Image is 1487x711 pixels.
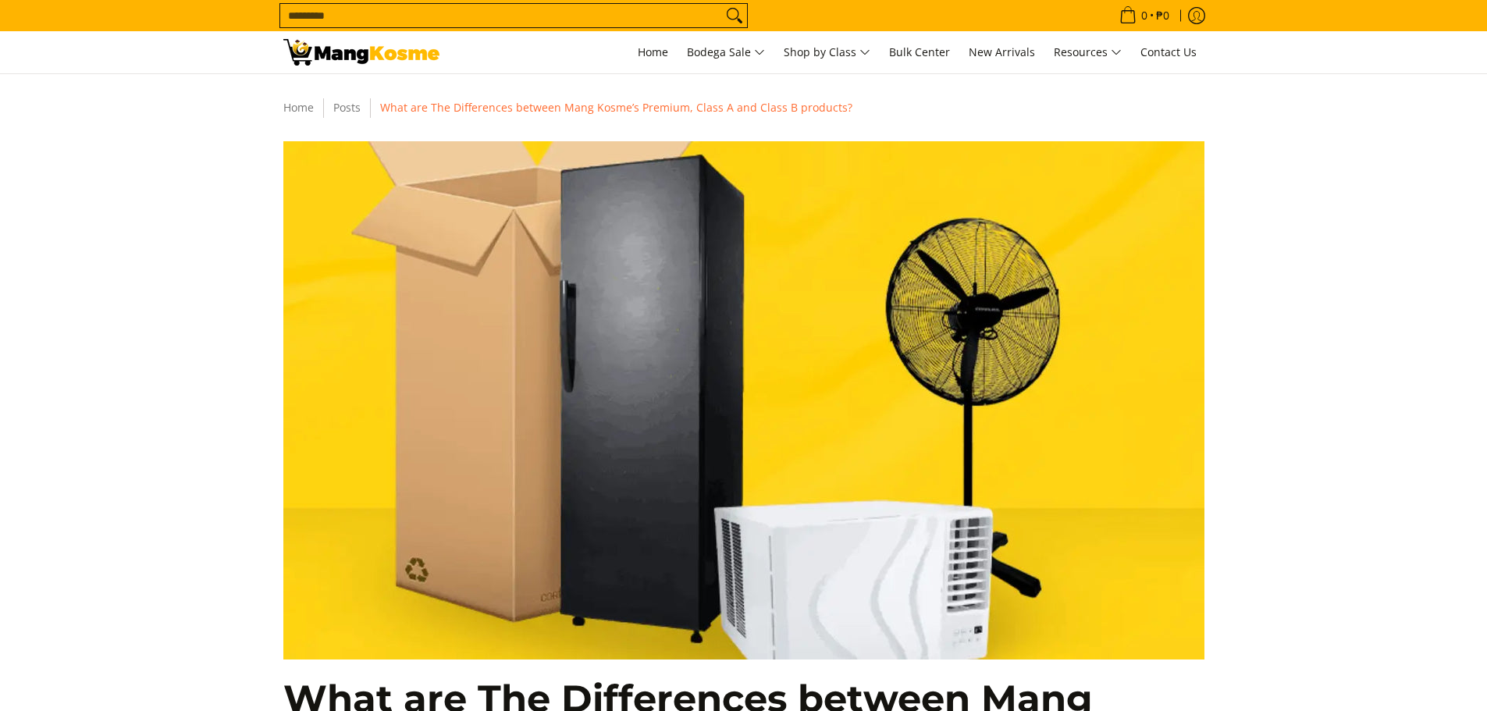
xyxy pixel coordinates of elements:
[687,43,765,62] span: Bodega Sale
[630,31,676,73] a: Home
[784,43,870,62] span: Shop by Class
[881,31,958,73] a: Bulk Center
[276,98,1212,118] nav: Breadcrumbs
[455,31,1204,73] nav: Main Menu
[969,44,1035,59] span: New Arrivals
[283,141,1204,659] img: class a-class b-blog-featured-image
[1133,31,1204,73] a: Contact Us
[679,31,773,73] a: Bodega Sale
[889,44,950,59] span: Bulk Center
[333,100,361,115] a: Posts
[380,100,852,115] span: What are The Differences between Mang Kosme’s Premium, Class A and Class B products?
[1046,31,1129,73] a: Resources
[1115,7,1174,24] span: •
[1139,10,1150,21] span: 0
[1140,44,1197,59] span: Contact Us
[1154,10,1172,21] span: ₱0
[1054,43,1122,62] span: Resources
[776,31,878,73] a: Shop by Class
[638,44,668,59] span: Home
[283,100,314,115] a: Home
[283,39,439,66] img: Mang Kosme&#39;s Premium, Class A, &amp; Class B Home Appliances l MK Blog
[961,31,1043,73] a: New Arrivals
[722,4,747,27] button: Search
